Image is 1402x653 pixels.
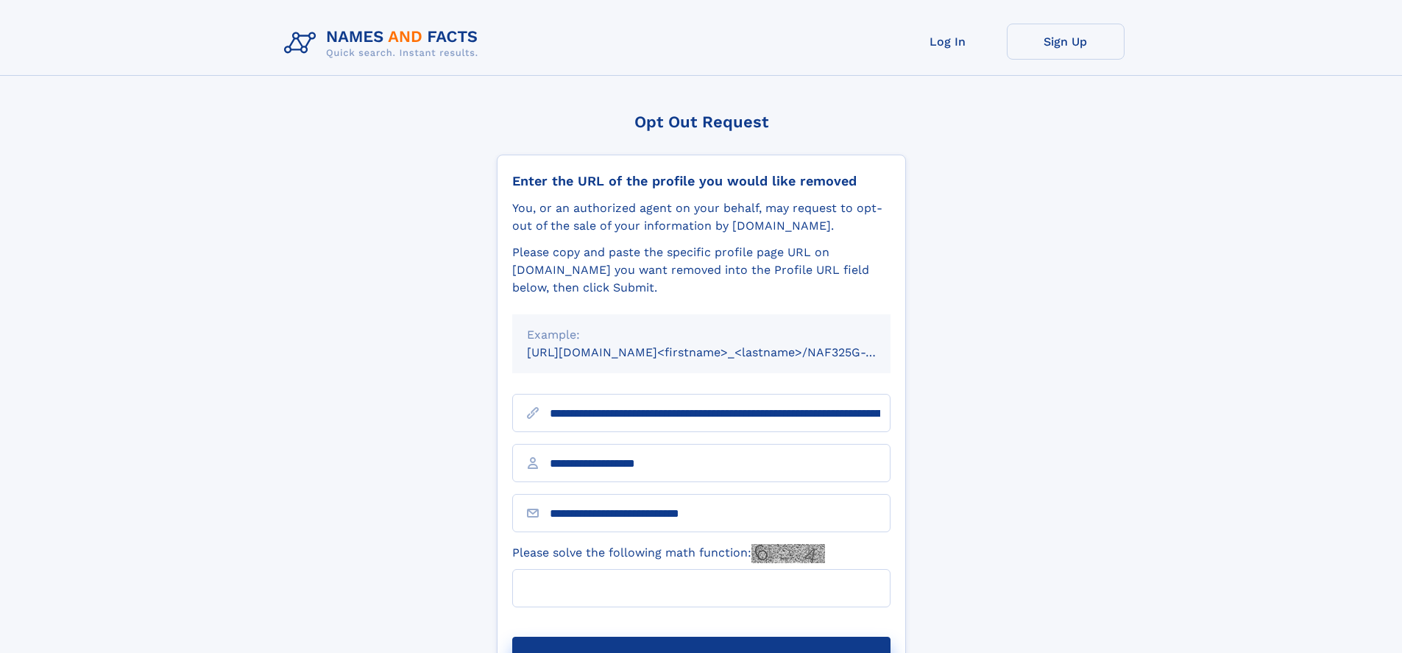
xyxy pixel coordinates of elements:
div: Example: [527,326,876,344]
small: [URL][DOMAIN_NAME]<firstname>_<lastname>/NAF325G-xxxxxxxx [527,345,918,359]
label: Please solve the following math function: [512,544,825,563]
div: Enter the URL of the profile you would like removed [512,173,891,189]
img: Logo Names and Facts [278,24,490,63]
div: You, or an authorized agent on your behalf, may request to opt-out of the sale of your informatio... [512,200,891,235]
div: Opt Out Request [497,113,906,131]
div: Please copy and paste the specific profile page URL on [DOMAIN_NAME] you want removed into the Pr... [512,244,891,297]
a: Log In [889,24,1007,60]
a: Sign Up [1007,24,1125,60]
